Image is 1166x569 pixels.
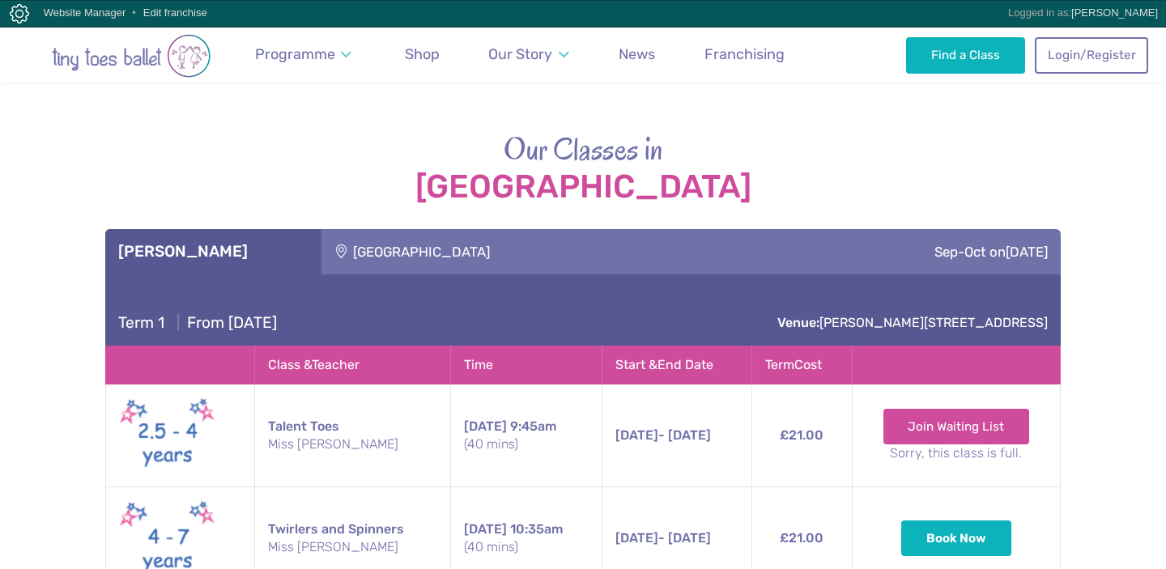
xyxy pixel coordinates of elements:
small: Miss [PERSON_NAME] [268,435,437,453]
th: Class & Teacher [255,346,451,384]
a: News [611,36,662,73]
span: [DATE] [615,427,658,443]
span: | [168,313,187,332]
span: - [DATE] [615,427,711,443]
strong: Venue: [777,315,819,330]
h4: From [DATE] [118,313,277,333]
span: Shop [405,45,440,62]
a: Shop [398,36,447,73]
a: Venue:[PERSON_NAME][STREET_ADDRESS] [777,315,1048,330]
small: (40 mins) [464,538,589,556]
strong: [GEOGRAPHIC_DATA] [105,169,1061,205]
img: Talent toes New (May 2025) [119,394,216,477]
a: Go to home page [18,26,245,83]
small: (40 mins) [464,435,589,453]
span: Programme [255,45,335,62]
div: Sep-Oct on [739,229,1061,274]
span: Our Story [488,45,552,62]
span: Term 1 [118,313,164,332]
th: Term Cost [751,346,852,384]
th: Start & End Date [602,346,751,384]
span: News [619,45,655,62]
a: Our Story [481,36,577,73]
a: [PERSON_NAME] [1071,6,1158,19]
small: Miss [PERSON_NAME] [268,538,437,556]
img: Copper Bay Digital CMS [10,4,29,23]
a: Join Waiting List [883,409,1030,444]
span: [DATE] [615,530,658,546]
span: - [DATE] [615,530,711,546]
td: 9:45am [450,384,602,487]
div: [GEOGRAPHIC_DATA] [321,229,739,274]
h3: [PERSON_NAME] [118,242,309,261]
span: [DATE] [1006,244,1048,260]
span: Our Classes in [504,128,663,170]
a: Login/Register [1035,37,1148,73]
span: [DATE] [464,418,507,434]
span: Franchising [704,45,785,62]
button: Book Now [901,520,1011,556]
a: Website Manager [44,6,126,19]
div: Logged in as: [1008,1,1158,25]
a: Edit franchise [143,6,207,19]
span: [DATE] [464,521,507,537]
a: Programme [248,36,360,73]
a: Franchising [697,36,792,73]
td: Talent Toes [255,384,451,487]
td: £21.00 [751,384,852,487]
th: Time [450,346,602,384]
small: Sorry, this class is full. [866,444,1047,462]
img: tiny toes ballet [18,34,245,78]
a: Find a Class [906,37,1025,73]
